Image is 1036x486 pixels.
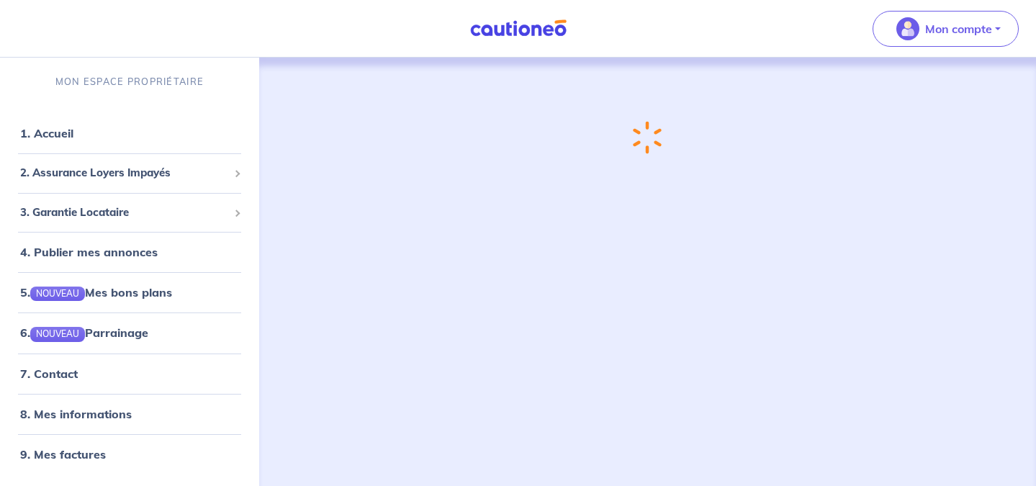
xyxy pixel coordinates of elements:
[20,447,106,462] a: 9. Mes factures
[6,199,253,227] div: 3. Garantie Locataire
[6,318,253,347] div: 6.NOUVEAUParrainage
[20,407,132,421] a: 8. Mes informations
[20,245,158,259] a: 4. Publier mes annonces
[896,17,919,40] img: illu_account_valid_menu.svg
[925,20,992,37] p: Mon compte
[55,75,204,89] p: MON ESPACE PROPRIÉTAIRE
[873,11,1019,47] button: illu_account_valid_menu.svgMon compte
[20,204,228,221] span: 3. Garantie Locataire
[20,165,228,181] span: 2. Assurance Loyers Impayés
[20,126,73,140] a: 1. Accueil
[6,440,253,469] div: 9. Mes factures
[20,366,78,381] a: 7. Contact
[20,285,172,300] a: 5.NOUVEAUMes bons plans
[6,238,253,266] div: 4. Publier mes annonces
[6,400,253,428] div: 8. Mes informations
[6,359,253,388] div: 7. Contact
[6,159,253,187] div: 2. Assurance Loyers Impayés
[20,325,148,340] a: 6.NOUVEAUParrainage
[6,278,253,307] div: 5.NOUVEAUMes bons plans
[464,19,572,37] img: Cautioneo
[633,121,662,154] img: loading-spinner
[6,119,253,148] div: 1. Accueil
